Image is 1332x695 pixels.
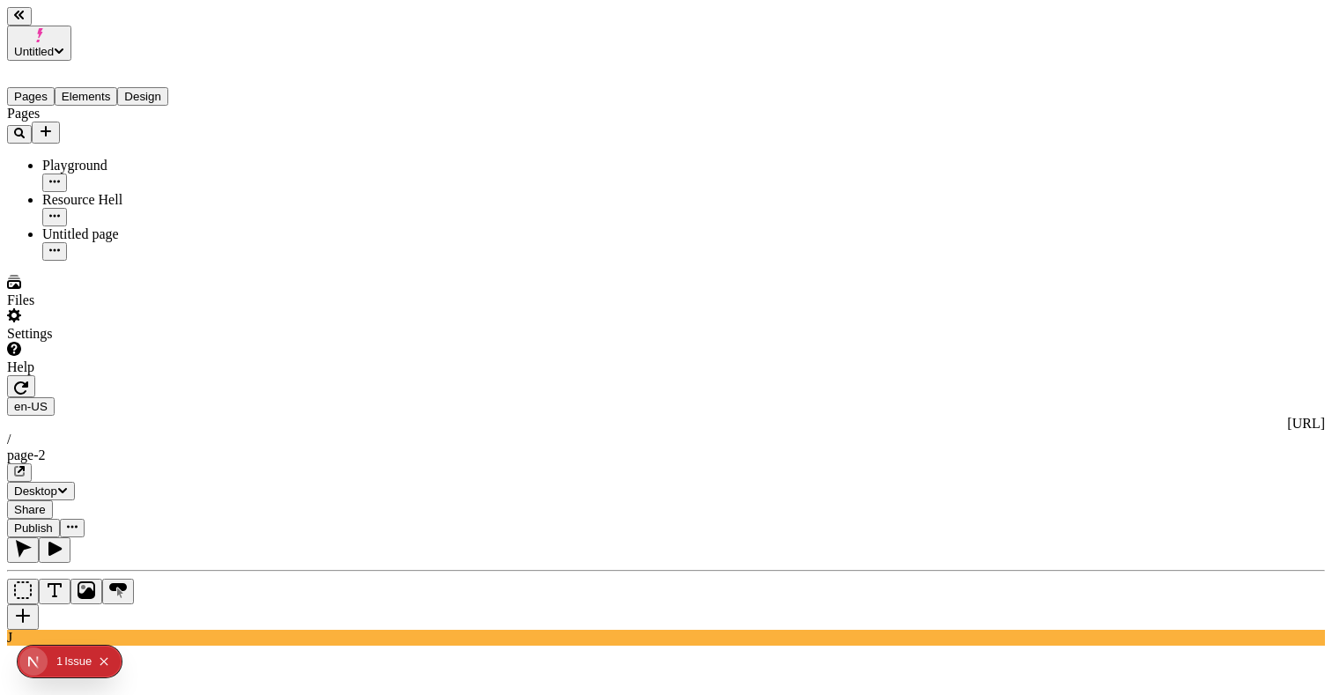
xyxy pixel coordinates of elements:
div: [URL] [7,416,1325,432]
button: Box [7,579,39,604]
button: Add new [32,122,60,144]
button: Desktop [7,482,75,500]
div: page-2 [7,447,1325,463]
span: en-US [14,400,48,413]
div: / [7,432,1325,447]
span: Share [14,503,46,516]
button: Button [102,579,134,604]
div: Pages [7,106,218,122]
button: Publish [7,519,60,537]
div: Help [7,359,218,375]
span: Desktop [14,484,57,498]
div: Untitled page [42,226,218,242]
button: Design [117,87,168,106]
button: Open locale picker [7,397,55,416]
button: Elements [55,87,118,106]
button: Image [70,579,102,604]
button: Share [7,500,53,519]
div: Settings [7,326,218,342]
button: Pages [7,87,55,106]
button: Untitled [7,26,71,61]
div: Playground [42,158,218,174]
div: J [7,630,1325,646]
div: Resource Hell [42,192,218,208]
button: Text [39,579,70,604]
span: Untitled [14,45,54,58]
div: Files [7,292,218,308]
span: Publish [14,521,53,535]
